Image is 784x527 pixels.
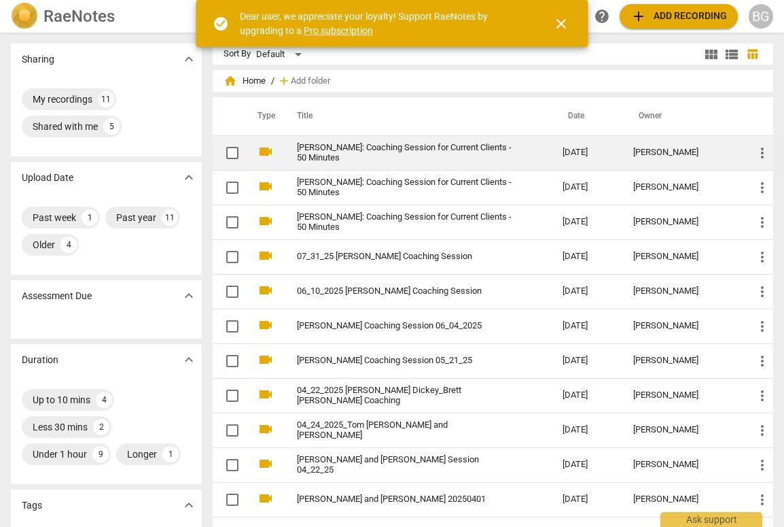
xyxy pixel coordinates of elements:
[92,446,109,462] div: 9
[297,455,514,475] a: [PERSON_NAME] and [PERSON_NAME] Session 04_22_25
[633,356,732,366] div: [PERSON_NAME]
[96,392,112,408] div: 4
[545,7,577,40] button: Close
[291,76,330,86] span: Add folder
[633,425,732,435] div: [PERSON_NAME]
[297,177,514,198] a: [PERSON_NAME]: Coaching Session for Current Clients - 50 Minutes
[277,74,291,88] span: add
[240,10,529,37] div: Dear user, we appreciate your loyalty! Support RaeNotes by upgrading to a
[552,135,622,170] td: [DATE]
[179,49,199,69] button: Show more
[43,7,115,26] h2: RaeNotes
[633,286,732,296] div: [PERSON_NAME]
[746,48,759,61] span: table_chart
[257,282,274,299] span: videocam
[224,74,266,88] span: Home
[754,388,770,404] span: more_vert
[271,76,274,86] span: /
[181,352,197,368] span: expand_more
[257,456,274,472] span: videocam
[181,288,197,304] span: expand_more
[33,420,88,434] div: Less 30 mins
[257,386,274,403] span: videocam
[304,25,373,36] a: Pro subscription
[552,170,622,205] td: [DATE]
[257,178,274,194] span: videocam
[630,8,727,24] span: Add recording
[179,350,199,370] button: Show more
[552,482,622,517] td: [DATE]
[82,209,98,226] div: 1
[633,148,732,158] div: [PERSON_NAME]
[633,217,732,227] div: [PERSON_NAME]
[754,422,770,439] span: more_vert
[11,3,38,30] img: Logo
[162,446,179,462] div: 1
[552,97,622,135] th: Date
[297,143,514,163] a: [PERSON_NAME]: Coaching Session for Current Clients - 50 Minutes
[630,8,647,24] span: add
[552,239,622,274] td: [DATE]
[181,497,197,513] span: expand_more
[701,44,721,65] button: Tile view
[594,8,610,24] span: help
[116,211,156,224] div: Past year
[22,353,58,367] p: Duration
[754,284,770,300] span: more_vert
[297,386,514,406] a: 04_22_2025 [PERSON_NAME] Dickey_Brett [PERSON_NAME] Coaching
[552,447,622,482] td: [DATE]
[633,321,732,331] div: [PERSON_NAME]
[297,494,514,505] a: [PERSON_NAME] and [PERSON_NAME] 20250401
[553,16,569,32] span: close
[22,289,92,303] p: Assessment Due
[33,393,90,407] div: Up to 10 mins
[60,237,77,253] div: 4
[257,213,274,229] span: videocam
[257,421,274,437] span: videocam
[297,321,514,331] a: [PERSON_NAME] Coaching Session 06_04_2025
[257,248,274,264] span: videocam
[660,512,762,527] div: Ask support
[620,4,738,29] button: Upload
[98,91,114,107] div: 11
[33,120,98,133] div: Shared with me
[552,274,622,309] td: [DATE]
[552,378,622,413] td: [DATE]
[33,447,87,461] div: Under 1 hour
[754,492,770,508] span: more_vert
[22,498,42,513] p: Tags
[181,51,197,67] span: expand_more
[633,182,732,192] div: [PERSON_NAME]
[749,4,773,29] button: BG
[754,180,770,196] span: more_vert
[633,252,732,262] div: [PERSON_NAME]
[552,205,622,239] td: [DATE]
[181,169,197,186] span: expand_more
[281,97,552,135] th: Title
[256,44,306,65] div: Default
[721,44,742,65] button: List view
[213,16,229,32] span: check_circle
[622,97,743,135] th: Owner
[257,317,274,333] span: videocam
[179,167,199,188] button: Show more
[297,420,514,441] a: 04_24_2025_Tom [PERSON_NAME] and [PERSON_NAME]
[633,460,732,470] div: [PERSON_NAME]
[590,4,614,29] a: Help
[754,145,770,161] span: more_vert
[297,212,514,233] a: [PERSON_NAME]: Coaching Session for Current Clients - 50 Minutes
[93,419,109,435] div: 2
[724,46,740,63] span: view_list
[297,286,514,296] a: 06_10_2025 [PERSON_NAME] Coaching Session
[297,252,514,262] a: 07_31_25 [PERSON_NAME] Coaching Session
[633,390,732,401] div: [PERSON_NAME]
[754,457,770,473] span: more_vert
[754,318,770,335] span: more_vert
[224,49,251,59] div: Sort By
[552,309,622,343] td: [DATE]
[22,52,54,67] p: Sharing
[224,74,237,88] span: home
[257,143,274,160] span: videocam
[33,92,92,106] div: My recordings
